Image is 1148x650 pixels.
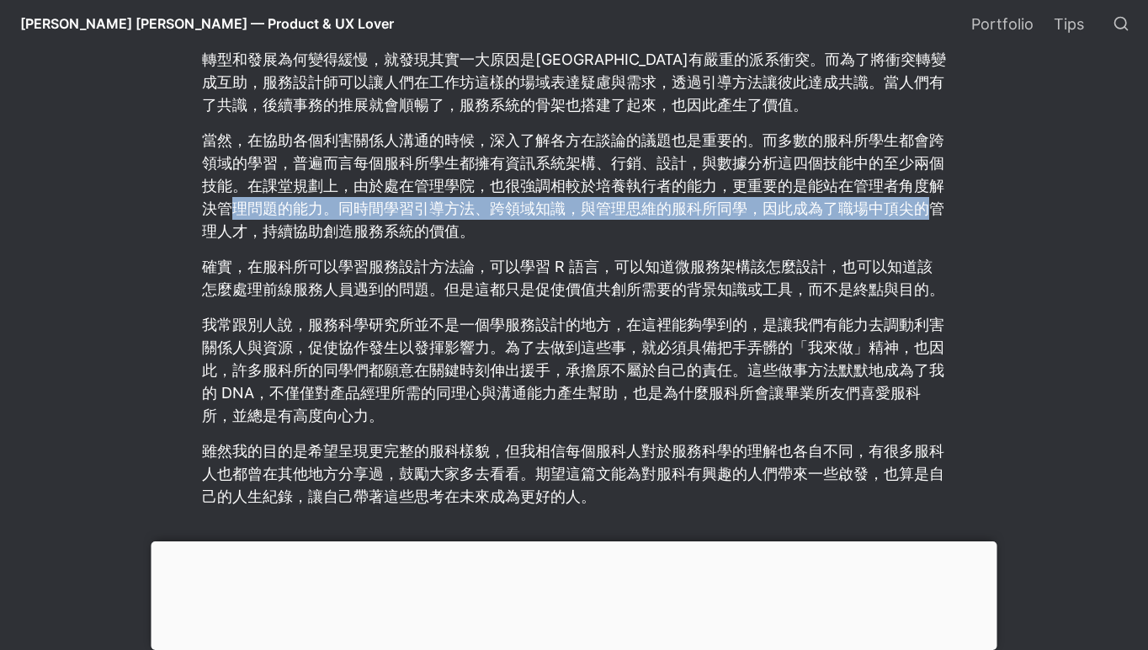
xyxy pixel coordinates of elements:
[200,23,948,119] p: 很多時候，一個地方發展最大的困境，其實是人的問題，例如我們當時去[GEOGRAPHIC_DATA]了解在地店家的轉型和發展為何變得緩慢，就發現其實一大原因是[GEOGRAPHIC_DATA]有嚴...
[20,15,394,32] span: [PERSON_NAME] [PERSON_NAME] — Product & UX Lover
[151,541,997,646] iframe: Advertisement
[200,437,948,510] p: 雖然我的目的是希望呈現更完整的服科樣貌，但我相信每個服科人對於服務科學的理解也各自不同，有很多服科人也都曾在其他地方分享過，鼓勵大家多去看看。期望這篇文能為對服科有興趣的人們帶來一些啟發，也算是...
[200,311,948,429] p: 我常跟別人說，服務科學研究所並不是一個學服務設計的地方，在這裡能夠學到的，是讓我們有能力去調動利害關係人與資源，促使協作發生以發揮影響力。為了去做到這些事，就必須具備把手弄髒的「我來做」精神，也...
[200,126,948,245] p: 當然，在協助各個利害關係人溝通的時候，深入了解各方在談論的議題也是重要的。而多數的服科所學生都會跨領域的學習，普遍而言每個服科所學生都擁有資訊系統架構、行銷、設計，與數據分析這四個技能中的至少兩...
[200,253,948,303] p: 確實，在服科所可以學習服務設計方法論，可以學習 R 語言，可以知道微服務架構該怎麼設計，也可以知道該怎麼處理前線服務人員遇到的問題。但是這都只是促使價值共創所需要的背景知識或工具，而不是終點與目的。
